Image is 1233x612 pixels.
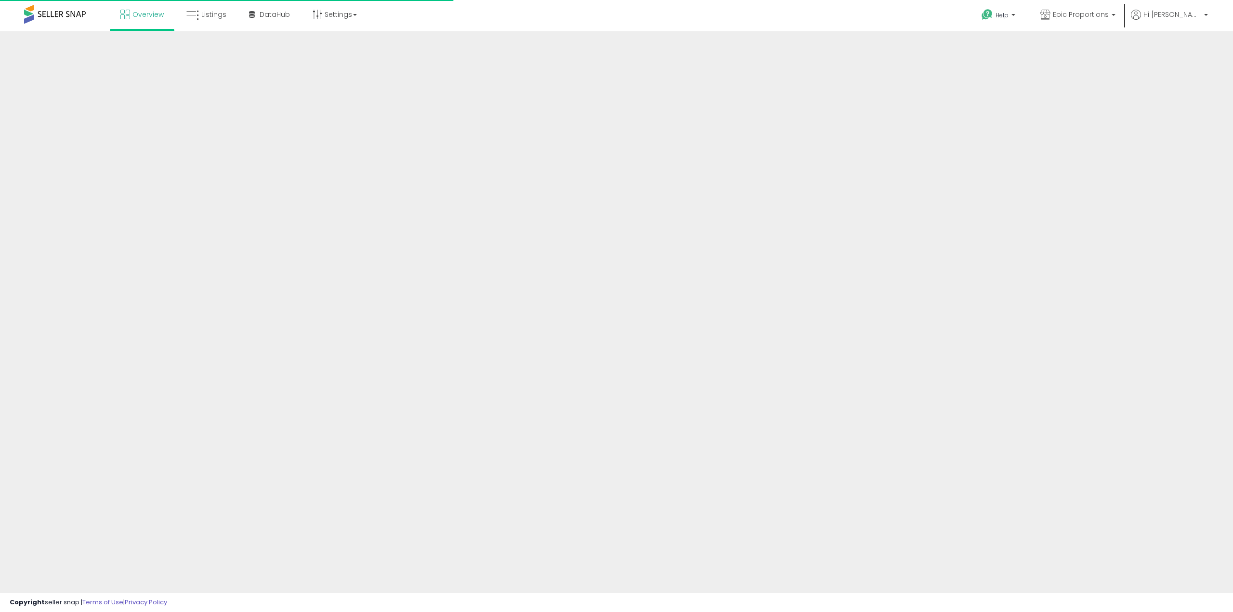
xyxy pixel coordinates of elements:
span: Listings [201,10,226,19]
span: Help [996,11,1009,19]
i: Get Help [981,9,993,21]
span: Epic Proportions [1053,10,1109,19]
a: Hi [PERSON_NAME] [1131,10,1208,31]
span: Hi [PERSON_NAME] [1143,10,1201,19]
span: DataHub [260,10,290,19]
a: Help [974,1,1025,31]
span: Overview [132,10,164,19]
